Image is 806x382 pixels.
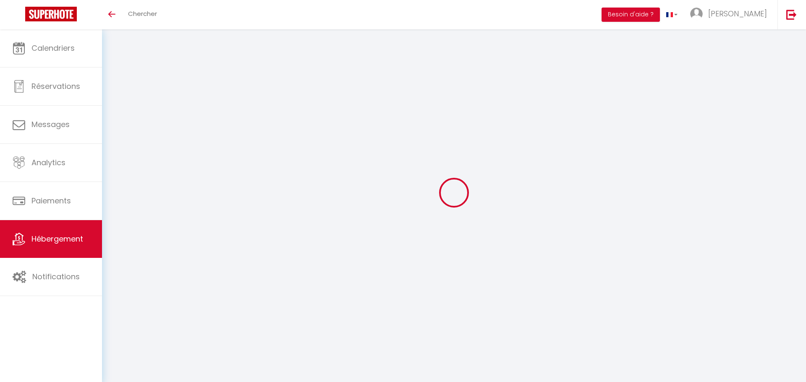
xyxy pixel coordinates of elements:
span: Messages [31,119,70,130]
img: ... [690,8,703,20]
button: Besoin d'aide ? [602,8,660,22]
span: Paiements [31,195,71,206]
span: Analytics [31,157,65,168]
img: Super Booking [25,7,77,21]
span: [PERSON_NAME] [708,8,767,19]
span: Hébergement [31,234,83,244]
span: Chercher [128,9,157,18]
span: Notifications [32,271,80,282]
span: Calendriers [31,43,75,53]
span: Réservations [31,81,80,91]
img: logout [786,9,797,20]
